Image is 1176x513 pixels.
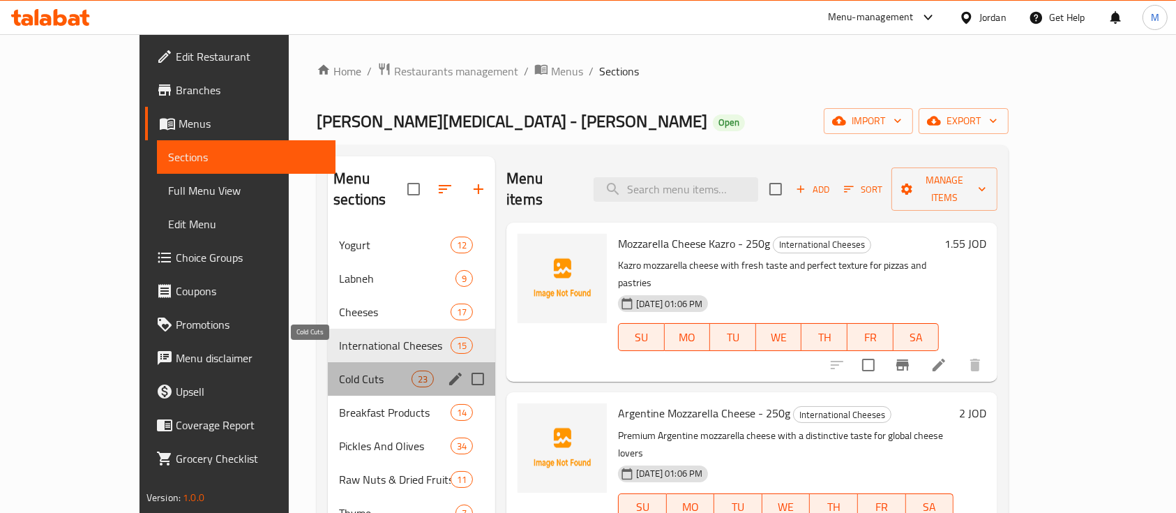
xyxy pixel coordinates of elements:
a: Menus [534,62,583,80]
span: Full Menu View [168,182,325,199]
span: 14 [451,406,472,419]
span: International Cheeses [339,337,451,354]
div: items [451,237,473,253]
span: import [835,112,902,130]
span: International Cheeses [794,407,891,423]
nav: breadcrumb [317,62,1009,80]
span: Open [713,117,745,128]
span: Labneh [339,270,455,287]
button: FR [847,323,894,351]
button: Manage items [891,168,997,211]
span: 12 [451,239,472,252]
span: [PERSON_NAME][MEDICAL_DATA] - [PERSON_NAME] [317,105,707,137]
a: Branches [145,73,336,107]
span: Add [794,181,831,198]
span: Edit Menu [168,216,325,232]
button: export [919,108,1009,134]
span: Sort [844,181,882,198]
span: Yogurt [339,237,451,253]
a: Coverage Report [145,408,336,442]
span: Promotions [176,316,325,333]
span: Cheeses [339,304,451,320]
span: Menu disclaimer [176,350,325,366]
span: 34 [451,440,472,453]
span: SU [624,327,658,348]
span: SA [899,327,934,348]
input: search [594,177,758,202]
div: items [451,438,473,454]
button: TH [801,323,847,351]
span: Grocery Checklist [176,450,325,467]
span: 23 [412,373,433,386]
span: TU [716,327,751,348]
a: Edit Restaurant [145,40,336,73]
span: 11 [451,473,472,486]
a: Coupons [145,274,336,308]
button: Add section [462,172,495,206]
li: / [367,63,372,80]
span: Sort sections [428,172,462,206]
button: Add [790,179,835,200]
li: / [524,63,529,80]
a: Choice Groups [145,241,336,274]
span: Select to update [854,350,883,380]
span: 1.0.0 [183,489,204,507]
span: Breakfast Products [339,404,451,421]
button: SU [618,323,664,351]
span: export [930,112,997,130]
span: Choice Groups [176,249,325,266]
div: items [451,304,473,320]
span: [DATE] 01:06 PM [631,297,708,311]
a: Upsell [145,375,336,408]
div: International Cheeses [793,406,891,423]
span: FR [853,327,888,348]
a: Restaurants management [377,62,518,80]
span: International Cheeses [774,237,870,253]
span: Sort items [835,179,891,200]
div: Menu-management [828,9,914,26]
button: WE [756,323,802,351]
div: Jordan [979,10,1007,25]
span: Upsell [176,383,325,400]
img: Argentine Mozzarella Cheese - 250g [518,403,607,493]
img: Mozzarella Cheese Kazro - 250g [518,234,607,323]
h2: Menu items [506,168,577,210]
div: items [451,471,473,488]
div: International Cheeses15 [328,329,495,362]
button: Branch-specific-item [886,348,919,382]
a: Menu disclaimer [145,341,336,375]
div: International Cheeses [773,237,871,253]
h6: 2 JOD [959,403,986,423]
span: Cold Cuts [339,371,412,387]
span: Manage items [903,172,986,207]
span: WE [762,327,797,348]
p: Premium Argentine mozzarella cheese with a distinctive taste for global cheese lovers [618,427,953,462]
li: / [589,63,594,80]
button: delete [958,348,992,382]
a: Home [317,63,361,80]
span: TH [807,327,842,348]
span: Restaurants management [394,63,518,80]
span: Select section [761,174,790,204]
span: Argentine Mozzarella Cheese - 250g [618,403,790,424]
span: Menus [179,115,325,132]
span: 9 [456,272,472,285]
span: Pickles And Olives [339,438,451,454]
span: Raw Nuts & Dried Fruits [339,471,451,488]
span: [DATE] 01:06 PM [631,467,708,480]
div: Open [713,114,745,131]
div: items [455,270,473,287]
span: Edit Restaurant [176,48,325,65]
span: Coupons [176,283,325,299]
button: TU [710,323,756,351]
a: Full Menu View [157,174,336,207]
div: items [412,371,434,387]
span: Sections [168,149,325,165]
span: M [1151,10,1159,25]
a: Grocery Checklist [145,442,336,475]
button: Sort [840,179,886,200]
